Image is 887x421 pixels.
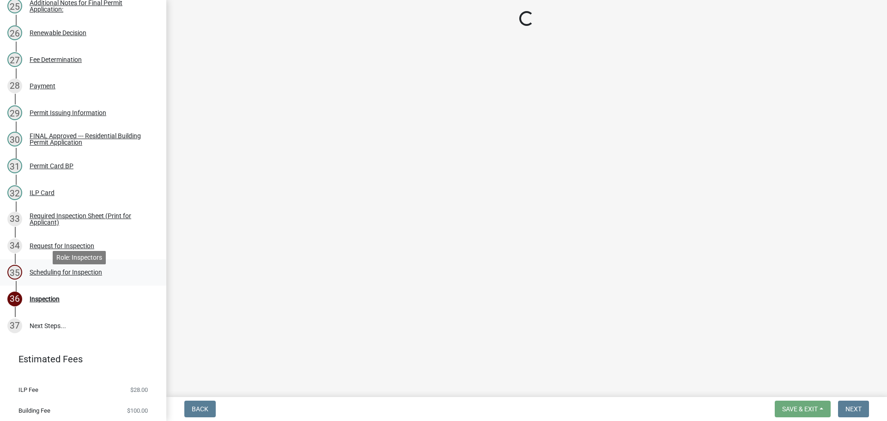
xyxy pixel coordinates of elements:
[30,56,82,63] div: Fee Determination
[53,251,106,264] div: Role: Inspectors
[7,318,22,333] div: 37
[30,213,152,226] div: Required Inspection Sheet (Print for Applicant)
[30,243,94,249] div: Request for Inspection
[838,401,869,417] button: Next
[30,83,55,89] div: Payment
[845,405,862,413] span: Next
[775,401,831,417] button: Save & Exit
[30,110,106,116] div: Permit Issuing Information
[7,159,22,173] div: 31
[7,212,22,226] div: 33
[130,387,148,393] span: $28.00
[192,405,208,413] span: Back
[7,350,152,368] a: Estimated Fees
[7,292,22,306] div: 36
[30,296,60,302] div: Inspection
[7,265,22,280] div: 35
[30,269,102,275] div: Scheduling for Inspection
[7,185,22,200] div: 32
[30,133,152,146] div: FINAL Approved --- Residential Building Permit Application
[7,238,22,253] div: 34
[7,52,22,67] div: 27
[7,105,22,120] div: 29
[7,132,22,146] div: 30
[30,163,73,169] div: Permit Card BP
[7,25,22,40] div: 26
[18,408,50,414] span: Building Fee
[782,405,818,413] span: Save & Exit
[30,30,86,36] div: Renewable Decision
[7,79,22,93] div: 28
[18,387,38,393] span: ILP Fee
[30,189,55,196] div: ILP Card
[127,408,148,414] span: $100.00
[184,401,216,417] button: Back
